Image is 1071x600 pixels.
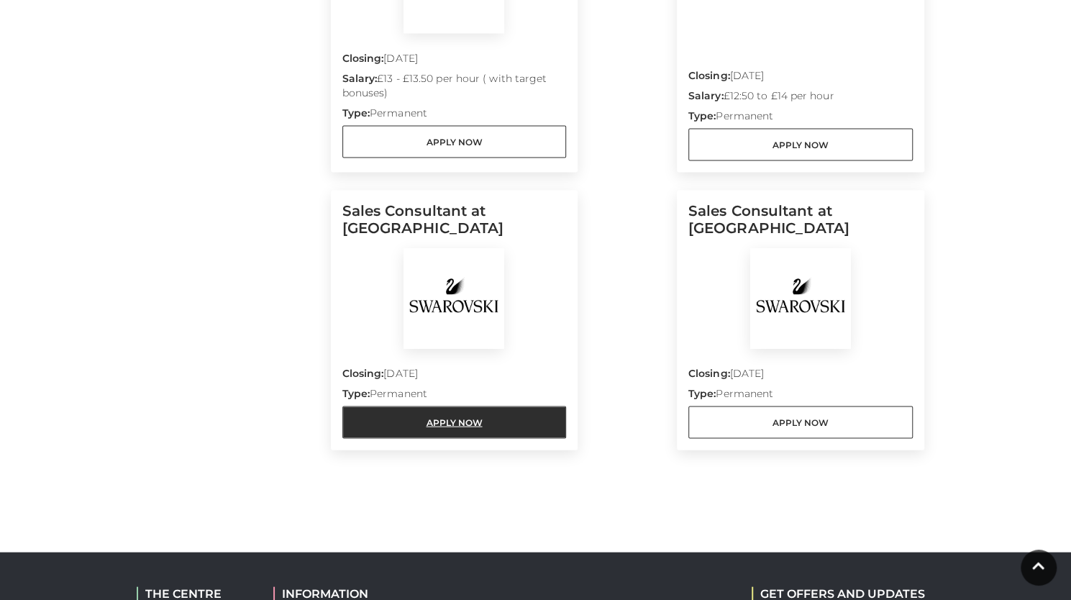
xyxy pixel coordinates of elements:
p: [DATE] [688,365,913,386]
p: [DATE] [342,365,567,386]
strong: Salary: [688,88,724,101]
img: Swarovski [750,247,851,348]
a: Apply Now [688,406,913,438]
p: £13 - £13.50 per hour ( with target bonuses) [342,71,567,105]
strong: Closing: [688,68,730,81]
strong: Closing: [342,366,384,379]
strong: Type: [342,386,370,399]
h2: GET OFFERS AND UPDATES [752,586,925,600]
strong: Type: [688,386,716,399]
p: [DATE] [688,68,913,88]
h2: INFORMATION [273,586,457,600]
p: Permanent [342,105,567,125]
a: Apply Now [342,406,567,438]
p: £12:50 to £14 per hour [688,88,913,108]
p: Permanent [342,386,567,406]
p: Permanent [688,108,913,128]
p: Permanent [688,386,913,406]
strong: Salary: [342,71,378,84]
strong: Type: [342,106,370,119]
h5: Sales Consultant at [GEOGRAPHIC_DATA] [688,201,913,247]
strong: Closing: [688,366,730,379]
p: [DATE] [342,50,567,71]
strong: Type: [688,109,716,122]
a: Apply Now [688,128,913,160]
h5: Sales Consultant at [GEOGRAPHIC_DATA] [342,201,567,247]
strong: Closing: [342,51,384,64]
img: Swarovski [404,247,504,348]
h2: THE CENTRE [137,586,252,600]
a: Apply Now [342,125,567,158]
